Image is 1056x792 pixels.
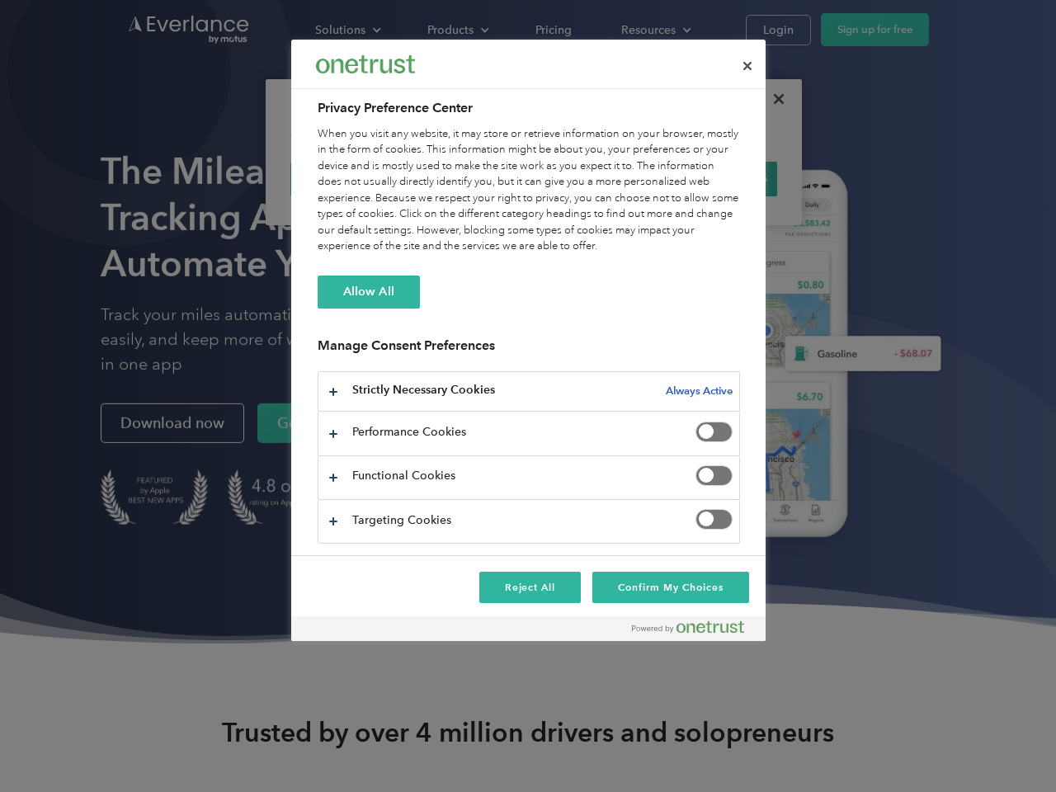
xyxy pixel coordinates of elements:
[318,126,740,255] div: When you visit any website, it may store or retrieve information on your browser, mostly in the f...
[632,620,744,634] img: Powered by OneTrust Opens in a new Tab
[318,98,740,118] h2: Privacy Preference Center
[479,572,582,603] button: Reject All
[291,40,766,641] div: Privacy Preference Center
[318,276,420,309] button: Allow All
[729,48,766,84] button: Close
[316,48,415,81] div: Everlance
[316,55,415,73] img: Everlance
[632,620,757,641] a: Powered by OneTrust Opens in a new Tab
[592,572,748,603] button: Confirm My Choices
[291,40,766,641] div: Preference center
[318,337,740,363] h3: Manage Consent Preferences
